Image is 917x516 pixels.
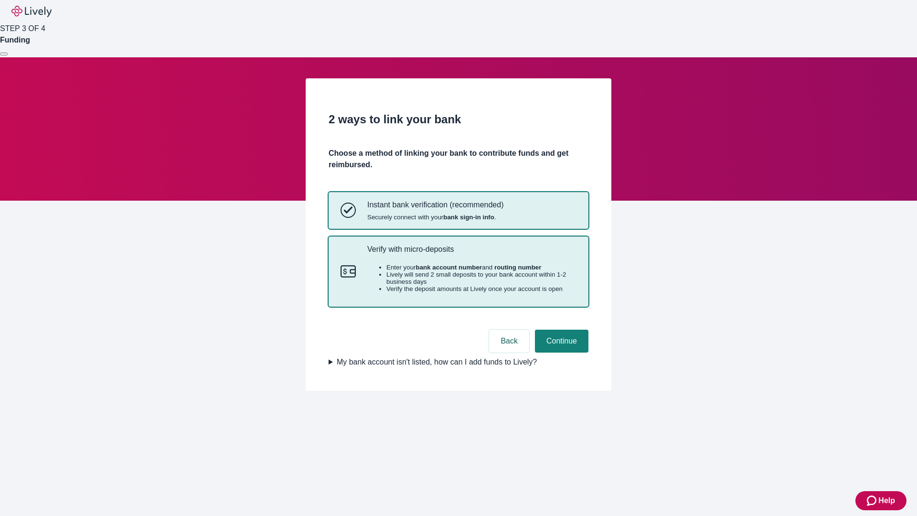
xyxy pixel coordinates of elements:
li: Verify the deposit amounts at Lively once your account is open [386,285,576,292]
h2: 2 ways to link your bank [329,111,588,128]
svg: Instant bank verification [341,203,356,218]
button: Micro-depositsVerify with micro-depositsEnter yourbank account numberand routing numberLively wil... [329,237,588,307]
strong: routing number [494,264,541,271]
span: Help [878,495,895,506]
li: Enter your and [386,264,576,271]
p: Verify with micro-deposits [367,245,576,254]
button: Zendesk support iconHelp [855,491,906,510]
button: Instant bank verificationInstant bank verification (recommended)Securely connect with yourbank si... [329,193,588,228]
p: Instant bank verification (recommended) [367,200,503,209]
img: Lively [11,6,52,17]
span: Securely connect with your . [367,214,503,221]
h4: Choose a method of linking your bank to contribute funds and get reimbursed. [329,148,588,171]
svg: Micro-deposits [341,264,356,279]
strong: bank sign-in info [443,214,494,221]
strong: bank account number [416,264,482,271]
button: Back [489,330,529,353]
svg: Zendesk support icon [867,495,878,506]
summary: My bank account isn't listed, how can I add funds to Lively? [329,356,588,368]
li: Lively will send 2 small deposits to your bank account within 1-2 business days [386,271,576,285]
button: Continue [535,330,588,353]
